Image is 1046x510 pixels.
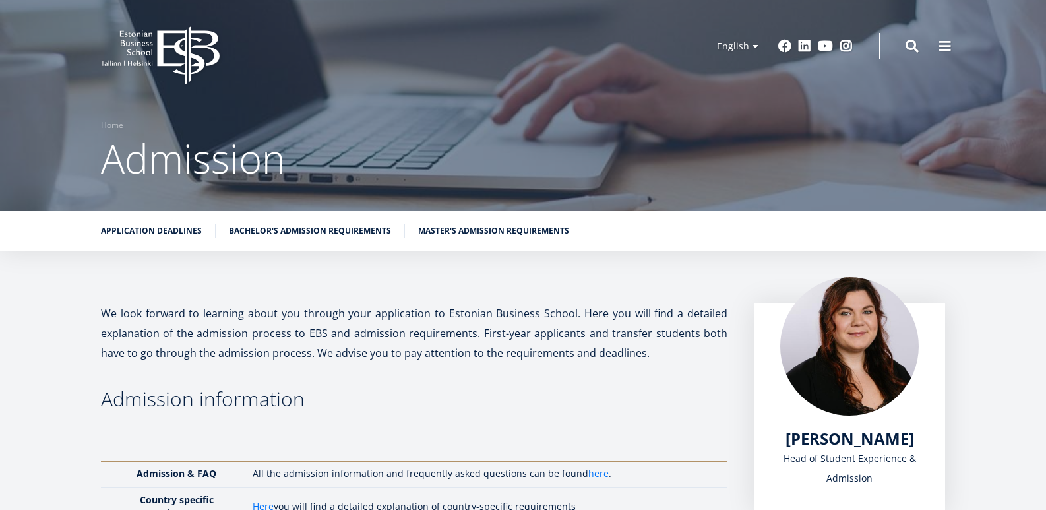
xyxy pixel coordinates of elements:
[418,224,569,238] a: Master's admission requirements
[798,40,811,53] a: Linkedin
[137,467,216,480] strong: Admission & FAQ
[785,429,914,449] a: [PERSON_NAME]
[229,224,391,238] a: Bachelor's admission requirements
[588,467,609,480] a: here
[840,40,853,53] a: Instagram
[778,40,791,53] a: Facebook
[101,303,727,363] p: We look forward to learning about you through your application to Estonian Business School. Here ...
[101,224,202,238] a: Application deadlines
[818,40,833,53] a: Youtube
[780,277,919,416] img: liina reimann
[780,449,919,488] div: Head of Student Experience & Admission
[785,428,914,449] span: [PERSON_NAME]
[246,461,727,488] td: All the admission information and frequently asked questions can be found .
[101,131,285,185] span: Admission
[101,119,123,132] a: Home
[101,389,727,409] h3: Admission information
